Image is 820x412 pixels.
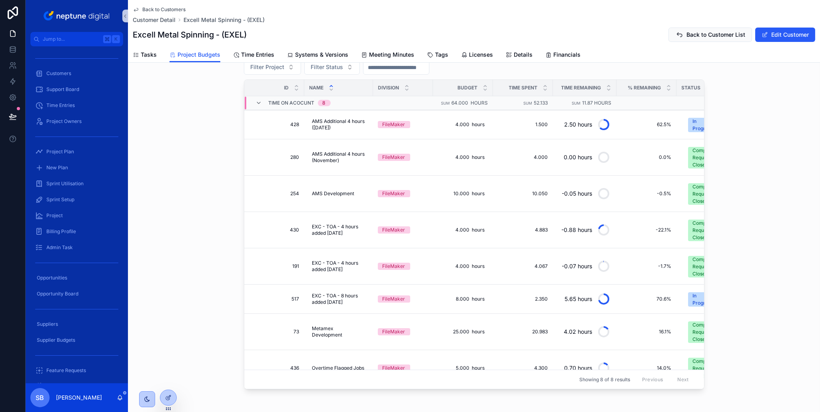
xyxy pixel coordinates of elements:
[30,114,123,129] a: Project Owners
[309,187,368,200] a: AMS Development
[498,365,548,371] a: 4.300
[621,121,672,128] span: 62.5%
[558,148,612,167] a: 0.00 hours
[621,263,672,269] a: -1.7%
[572,101,581,105] small: Sum
[693,183,716,205] div: Complete, Requires Close Out
[170,48,220,63] a: Project Budgets
[441,227,485,233] span: 4.000 hours
[628,85,661,91] span: % Remaining
[323,100,326,106] div: 8
[37,275,67,281] span: Opportunities
[30,224,123,239] a: Billing Profile
[469,51,493,59] span: Licenses
[43,36,100,42] span: Jump to...
[682,354,737,382] button: Select Button
[441,190,485,197] span: 10.000 hours
[30,317,123,331] a: Suppliers
[309,362,368,374] a: Overtime Flagged Jobs
[383,328,405,335] div: FileMaker
[438,224,488,236] a: 4.000 hours
[287,48,348,63] a: Systems & Versions
[378,263,428,270] a: FileMaker
[562,186,593,202] div: -0.05 hours
[254,263,299,269] a: 191
[184,16,265,24] span: Excell Metal Spinning - (EXEL)
[30,363,123,378] a: Feature Requests
[693,220,716,241] div: Complete, Requires Close Out
[254,190,299,197] span: 254
[233,48,274,63] a: Time Entries
[383,121,405,128] div: FileMaker
[254,121,299,128] a: 428
[682,143,737,172] button: Select Button
[452,100,488,106] span: 64.000 hours
[498,121,548,128] a: 1.500
[37,291,78,297] span: Opportunity Board
[621,329,672,335] span: 16.1%
[312,151,365,164] span: AMS Additional 4 hours (November)
[621,190,672,197] span: -0.5%
[42,10,112,22] img: App logo
[295,51,348,59] span: Systems & Versions
[558,322,612,341] a: 4.02 hours
[558,289,612,309] a: 5.65 hours
[498,227,548,233] a: 4.883
[681,252,738,281] a: Select Button
[693,358,716,379] div: Complete, Requires Close Out
[46,212,63,219] span: Project
[438,293,488,305] a: 8.000 hours
[309,322,368,341] a: Metamex Development
[254,296,299,302] span: 517
[565,291,593,307] div: 5.65 hours
[441,101,450,105] small: Sum
[304,59,360,75] button: Select Button
[545,48,581,63] a: Financials
[312,325,365,338] span: Metamex Development
[693,256,716,277] div: Complete, Requires Close Out
[441,329,485,335] span: 25.000 hours
[681,288,738,310] a: Select Button
[621,227,672,233] a: -22.1%
[562,222,593,238] div: -0.88 hours
[565,117,593,133] div: 2.50 hours
[133,29,247,40] h1: Excell Metal Spinning - (EXEL)
[693,147,716,168] div: Complete, Requires Close Out
[558,359,612,378] a: 0.70 hours
[269,100,315,106] span: Time on Acocunt
[682,216,737,244] button: Select Button
[383,190,405,197] div: FileMaker
[46,244,73,251] span: Admin Task
[37,321,58,327] span: Suppliers
[113,36,119,42] span: K
[312,365,365,371] span: Overtime Flagged Jobs
[30,66,123,81] a: Customers
[309,85,324,91] span: Name
[383,154,405,161] div: FileMaker
[682,288,737,310] button: Select Button
[693,292,716,307] div: In Progress
[558,184,612,203] a: -0.05 hours
[681,317,738,347] a: Select Button
[682,114,737,135] button: Select Button
[244,59,301,75] button: Select Button
[311,63,343,71] span: Filter Status
[509,85,538,91] span: Time Spent
[562,258,593,274] div: -0.07 hours
[30,145,123,159] a: Project Plan
[142,6,186,13] span: Back to Customers
[309,220,368,240] a: EXC - TOA - 4 hours added [DATE]
[133,48,157,63] a: Tasks
[506,48,533,63] a: Details
[46,70,71,77] span: Customers
[438,362,488,374] a: 5.000 hours
[621,365,672,371] a: 14.0%
[30,333,123,347] a: Supplier Budgets
[30,192,123,207] a: Sprint Setup
[312,118,365,131] span: AMS Additional 4 hours ([DATE])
